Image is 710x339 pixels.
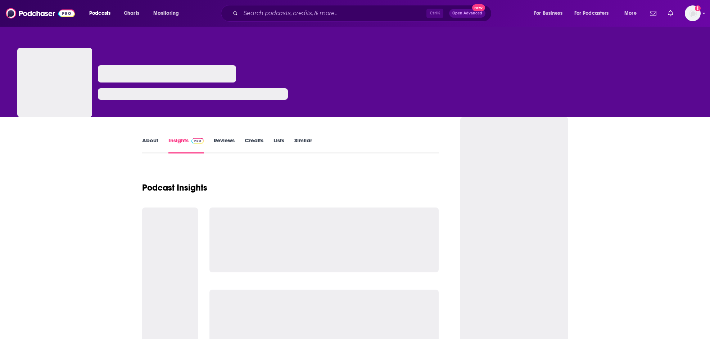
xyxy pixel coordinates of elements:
span: Open Advanced [452,12,482,15]
a: Show notifications dropdown [647,7,659,19]
span: For Business [534,8,562,18]
button: open menu [84,8,120,19]
button: open menu [148,8,188,19]
a: Show notifications dropdown [665,7,676,19]
img: Podchaser - Follow, Share and Rate Podcasts [6,6,75,20]
button: Show profile menu [685,5,701,21]
span: Ctrl K [426,9,443,18]
input: Search podcasts, credits, & more... [241,8,426,19]
button: open menu [570,8,619,19]
span: More [624,8,637,18]
a: Charts [119,8,144,19]
a: InsightsPodchaser Pro [168,137,204,153]
svg: Add a profile image [695,5,701,11]
button: Open AdvancedNew [449,9,485,18]
a: About [142,137,158,153]
h1: Podcast Insights [142,182,207,193]
img: User Profile [685,5,701,21]
a: Credits [245,137,263,153]
a: Similar [294,137,312,153]
a: Lists [273,137,284,153]
button: open menu [529,8,571,19]
span: New [472,4,485,11]
span: Logged in as Ashley_Beenen [685,5,701,21]
span: Charts [124,8,139,18]
button: open menu [619,8,646,19]
span: For Podcasters [574,8,609,18]
img: Podchaser Pro [191,138,204,144]
span: Monitoring [153,8,179,18]
div: Search podcasts, credits, & more... [228,5,498,22]
span: Podcasts [89,8,110,18]
a: Reviews [214,137,235,153]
